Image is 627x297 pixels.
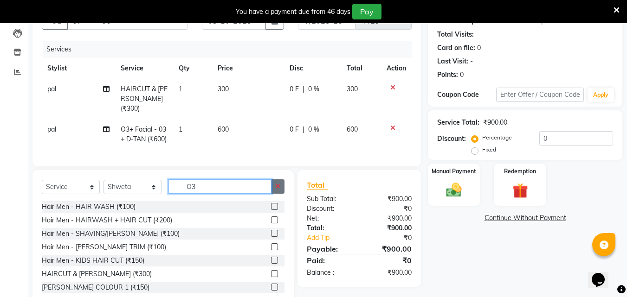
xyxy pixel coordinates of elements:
[47,125,56,133] span: pal
[504,167,536,176] label: Redemption
[477,43,481,53] div: 0
[212,58,284,79] th: Price
[482,145,496,154] label: Fixed
[437,118,479,127] div: Service Total:
[43,41,419,58] div: Services
[168,179,271,194] input: Search or Scan
[42,269,152,279] div: HAIRCUT & [PERSON_NAME] (₹300)
[284,58,341,79] th: Disc
[290,84,299,94] span: 0 F
[359,268,419,278] div: ₹900.00
[300,255,359,266] div: Paid:
[470,57,473,66] div: -
[179,125,182,133] span: 1
[347,125,358,133] span: 600
[437,134,466,144] div: Discount:
[300,243,359,254] div: Payable:
[437,57,468,66] div: Last Visit:
[437,43,475,53] div: Card on file:
[359,223,419,233] div: ₹900.00
[588,88,614,102] button: Apply
[308,84,319,94] span: 0 %
[218,125,229,133] span: 600
[42,256,144,265] div: Hair Men - KIDS HAIR CUT (₹150)
[352,4,381,19] button: Pay
[300,214,359,223] div: Net:
[300,233,369,243] a: Add Tip
[300,223,359,233] div: Total:
[588,260,618,288] iframe: chat widget
[359,204,419,214] div: ₹0
[437,30,474,39] div: Total Visits:
[341,58,381,79] th: Total
[441,181,466,199] img: _cash.svg
[347,85,358,93] span: 300
[303,125,304,134] span: |
[218,85,229,93] span: 300
[508,181,533,200] img: _gift.svg
[359,194,419,204] div: ₹900.00
[42,58,115,79] th: Stylist
[173,58,212,79] th: Qty
[303,84,304,94] span: |
[121,125,167,143] span: O3+ Facial - 03+ D-TAN (₹600)
[115,58,174,79] th: Service
[437,90,496,100] div: Coupon Code
[47,85,56,93] span: pal
[42,202,136,212] div: Hair Men - HAIR WASH (₹100)
[42,283,149,292] div: [PERSON_NAME] COLOUR 1 (₹150)
[179,85,182,93] span: 1
[437,70,458,80] div: Points:
[236,7,350,17] div: You have a payment due from 46 days
[482,133,512,142] label: Percentage
[300,194,359,204] div: Sub Total:
[432,167,476,176] label: Manual Payment
[300,204,359,214] div: Discount:
[430,213,621,223] a: Continue Without Payment
[460,70,464,80] div: 0
[121,85,168,113] span: HAIRCUT & [PERSON_NAME] (₹300)
[496,88,584,102] input: Enter Offer / Coupon Code
[290,125,299,134] span: 0 F
[381,58,412,79] th: Action
[42,215,172,225] div: Hair Men - HAIRWASH + HAIR CUT (₹200)
[359,243,419,254] div: ₹900.00
[300,268,359,278] div: Balance :
[359,255,419,266] div: ₹0
[483,118,507,127] div: ₹900.00
[307,180,328,190] span: Total
[42,229,180,239] div: Hair Men - SHAVING/[PERSON_NAME] (₹100)
[359,214,419,223] div: ₹900.00
[42,242,166,252] div: Hair Men - [PERSON_NAME] TRIM (₹100)
[369,233,419,243] div: ₹0
[308,125,319,134] span: 0 %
